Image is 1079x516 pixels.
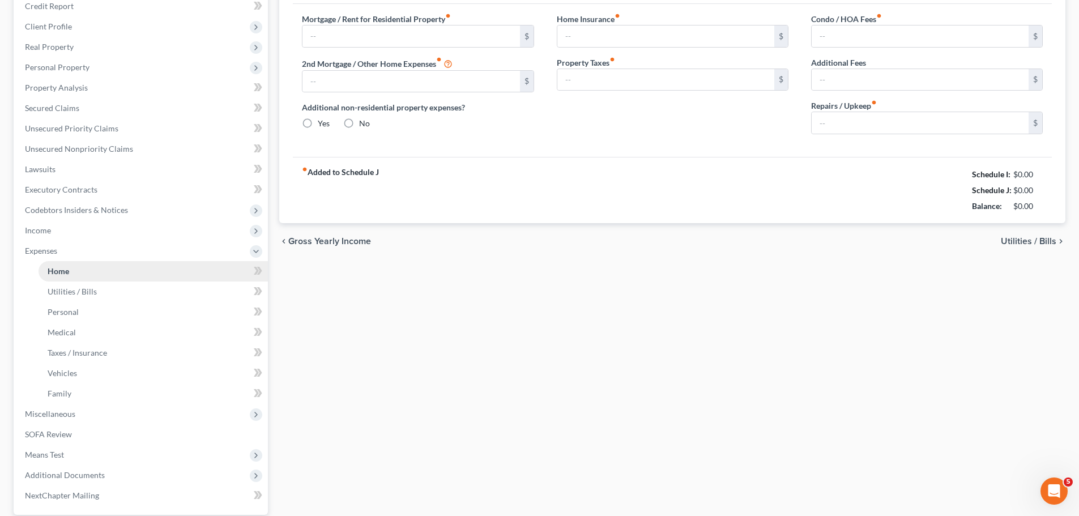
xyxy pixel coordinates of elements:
[25,429,72,439] span: SOFA Review
[1040,477,1068,505] iframe: Intercom live chat
[1013,201,1043,212] div: $0.00
[39,302,268,322] a: Personal
[16,180,268,200] a: Executory Contracts
[48,266,69,276] span: Home
[25,22,72,31] span: Client Profile
[445,13,451,19] i: fiber_manual_record
[279,237,371,246] button: chevron_left Gross Yearly Income
[288,237,371,246] span: Gross Yearly Income
[48,307,79,317] span: Personal
[48,368,77,378] span: Vehicles
[812,25,1029,47] input: --
[16,98,268,118] a: Secured Claims
[609,57,615,62] i: fiber_manual_record
[811,13,882,25] label: Condo / HOA Fees
[557,25,774,47] input: --
[39,261,268,282] a: Home
[48,327,76,337] span: Medical
[615,13,620,19] i: fiber_manual_record
[25,62,89,72] span: Personal Property
[16,139,268,159] a: Unsecured Nonpriority Claims
[557,57,615,69] label: Property Taxes
[25,144,133,153] span: Unsecured Nonpriority Claims
[972,185,1012,195] strong: Schedule J:
[302,167,379,214] strong: Added to Schedule J
[774,25,788,47] div: $
[1064,477,1073,487] span: 5
[16,424,268,445] a: SOFA Review
[48,389,71,398] span: Family
[16,78,268,98] a: Property Analysis
[25,246,57,255] span: Expenses
[812,69,1029,91] input: --
[876,13,882,19] i: fiber_manual_record
[48,287,97,296] span: Utilities / Bills
[972,169,1010,179] strong: Schedule I:
[1013,169,1043,180] div: $0.00
[1001,237,1056,246] span: Utilities / Bills
[812,112,1029,134] input: --
[39,383,268,404] a: Family
[16,118,268,139] a: Unsecured Priority Claims
[25,409,75,419] span: Miscellaneous
[520,25,534,47] div: $
[16,485,268,506] a: NextChapter Mailing
[871,100,877,105] i: fiber_manual_record
[39,363,268,383] a: Vehicles
[811,100,877,112] label: Repairs / Upkeep
[302,101,534,113] label: Additional non-residential property expenses?
[436,57,442,62] i: fiber_manual_record
[16,159,268,180] a: Lawsuits
[557,13,620,25] label: Home Insurance
[25,42,74,52] span: Real Property
[318,118,330,129] label: Yes
[25,470,105,480] span: Additional Documents
[25,205,128,215] span: Codebtors Insiders & Notices
[1029,25,1042,47] div: $
[972,201,1002,211] strong: Balance:
[39,282,268,302] a: Utilities / Bills
[39,343,268,363] a: Taxes / Insurance
[1056,237,1065,246] i: chevron_right
[1001,237,1065,246] button: Utilities / Bills chevron_right
[39,322,268,343] a: Medical
[1029,69,1042,91] div: $
[25,83,88,92] span: Property Analysis
[279,237,288,246] i: chevron_left
[25,1,74,11] span: Credit Report
[302,13,451,25] label: Mortgage / Rent for Residential Property
[302,25,519,47] input: --
[25,164,56,174] span: Lawsuits
[520,71,534,92] div: $
[25,123,118,133] span: Unsecured Priority Claims
[302,57,453,70] label: 2nd Mortgage / Other Home Expenses
[25,491,99,500] span: NextChapter Mailing
[1029,112,1042,134] div: $
[557,69,774,91] input: --
[302,71,519,92] input: --
[25,450,64,459] span: Means Test
[811,57,866,69] label: Additional Fees
[25,225,51,235] span: Income
[1013,185,1043,196] div: $0.00
[359,118,370,129] label: No
[774,69,788,91] div: $
[25,185,97,194] span: Executory Contracts
[25,103,79,113] span: Secured Claims
[302,167,308,172] i: fiber_manual_record
[48,348,107,357] span: Taxes / Insurance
